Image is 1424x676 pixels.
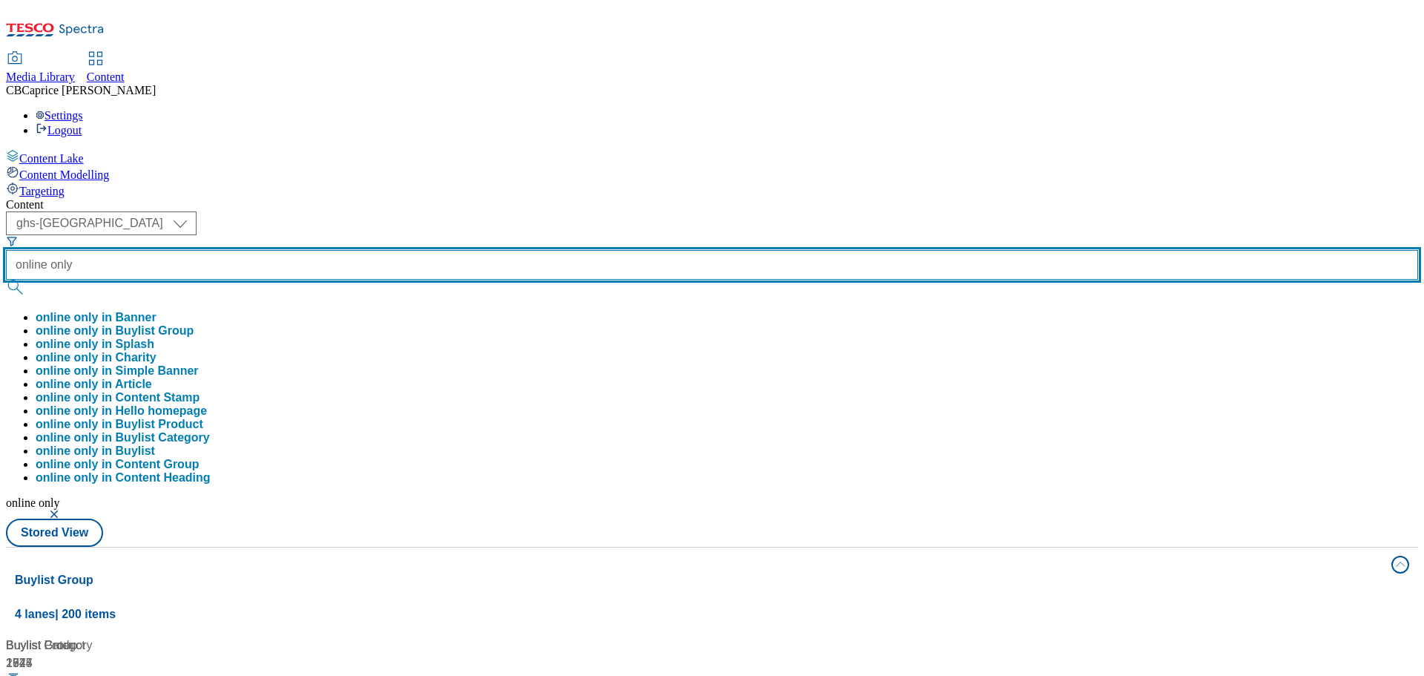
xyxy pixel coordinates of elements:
[36,404,207,418] button: online only in Hello homepage
[6,165,1418,182] a: Content Modelling
[36,351,156,364] button: online only in Charity
[87,53,125,84] a: Content
[36,418,203,431] div: online only in
[36,444,155,458] button: online only in Buylist
[6,84,22,96] span: CB
[36,351,156,364] div: online only in
[36,311,156,324] button: online only in Banner
[6,496,59,509] span: online only
[6,250,1418,280] input: Search
[6,548,1418,631] button: Buylist Group4 lanes| 200 items
[6,637,191,654] div: Buylist Category
[116,431,210,444] span: Buylist Category
[19,168,109,181] span: Content Modelling
[19,152,84,165] span: Content Lake
[116,351,156,364] span: Charity
[36,418,203,431] button: online only in Buylist Product
[6,654,191,672] div: 2744
[6,519,103,547] button: Stored View
[36,471,211,485] button: online only in Content Heading
[6,198,1418,211] div: Content
[36,391,200,404] button: online only in Content Stamp
[116,418,203,430] span: Buylist Product
[87,70,125,83] span: Content
[36,444,155,458] div: online only in
[19,185,65,197] span: Targeting
[36,431,210,444] div: online only in
[115,378,152,390] span: Article
[116,444,155,457] span: Buylist
[36,124,82,137] a: Logout
[36,378,152,391] button: online only in Article
[6,149,1418,165] a: Content Lake
[15,608,116,620] span: 4 lanes | 200 items
[36,364,199,378] button: online only in Simple Banner
[36,338,154,351] button: online only in Splash
[22,84,156,96] span: Caprice [PERSON_NAME]
[6,235,18,247] svg: Search Filters
[36,109,83,122] a: Settings
[15,571,1382,589] h4: Buylist Group
[6,182,1418,198] a: Targeting
[36,378,152,391] div: online only in
[6,70,75,83] span: Media Library
[36,431,210,444] button: online only in Buylist Category
[6,53,75,84] a: Media Library
[36,324,194,338] button: online only in Buylist Group
[36,458,199,471] button: online only in Content Group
